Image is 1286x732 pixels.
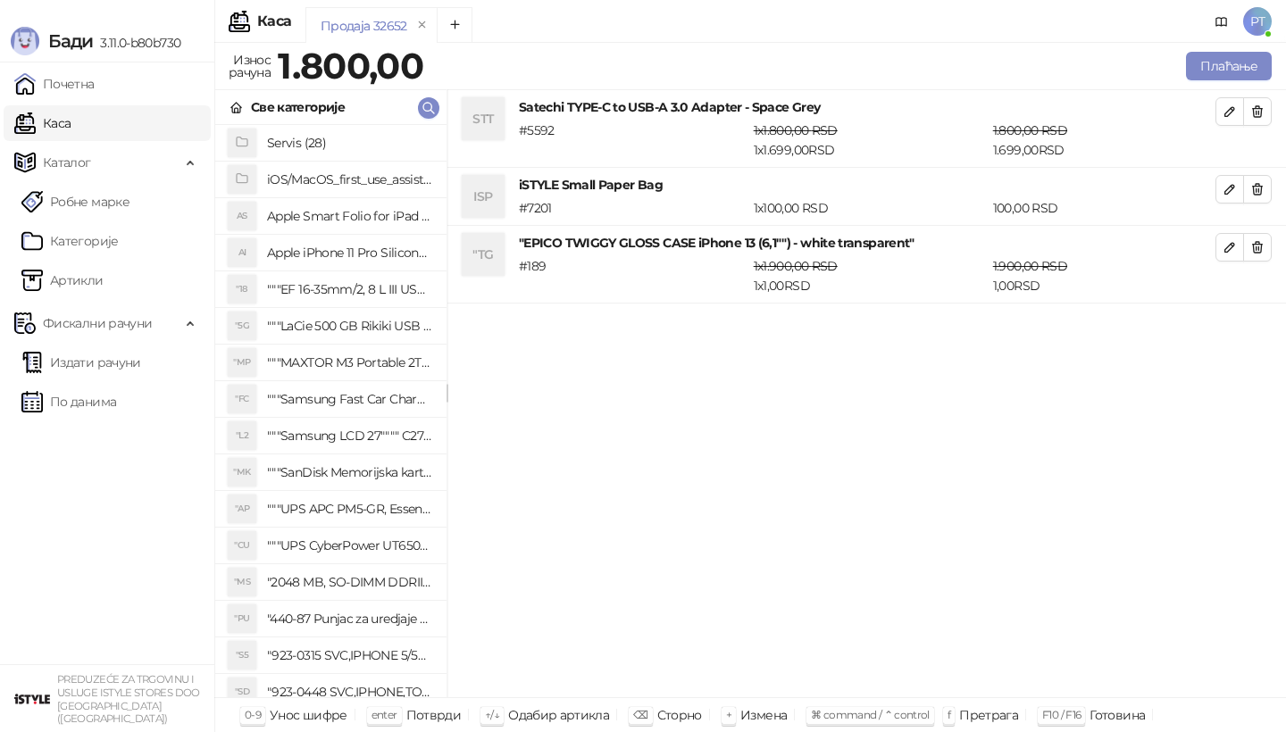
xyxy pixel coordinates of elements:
div: Каса [257,14,291,29]
span: 0-9 [245,708,261,721]
a: ArtikliАртикли [21,262,104,298]
h4: """UPS APC PM5-GR, Essential Surge Arrest,5 utic_nica""" [267,495,432,523]
span: ⌫ [633,708,647,721]
small: PREDUZEĆE ZA TRGOVINU I USLUGE ISTYLE STORES DOO [GEOGRAPHIC_DATA] ([GEOGRAPHIC_DATA]) [57,673,200,725]
div: "FC [228,385,256,413]
span: 1 x 1.900,00 RSD [754,258,838,274]
div: "L2 [228,421,256,450]
div: "MP [228,348,256,377]
div: 1 x 100,00 RSD [750,198,990,218]
span: f [948,708,950,721]
div: 1.699,00 RSD [990,121,1219,160]
div: "MS [228,568,256,596]
h4: """Samsung LCD 27"""" C27F390FHUXEN""" [267,421,432,450]
div: Продаја 32652 [321,16,407,36]
button: Add tab [437,7,472,43]
div: "MK [228,458,256,487]
div: grid [215,125,447,697]
a: Документација [1207,7,1236,36]
h4: Servis (28) [267,129,432,157]
a: По данима [21,384,116,420]
h4: "923-0315 SVC,IPHONE 5/5S BATTERY REMOVAL TRAY Držač za iPhone sa kojim se otvara display [267,641,432,670]
div: "PU [228,604,256,633]
span: 1.900,00 RSD [993,258,1067,274]
h4: """UPS CyberPower UT650EG, 650VA/360W , line-int., s_uko, desktop""" [267,531,432,560]
strong: 1.800,00 [278,44,423,87]
div: Одабир артикла [508,703,609,727]
div: 1,00 RSD [990,256,1219,295]
span: Каталог [43,145,91,180]
span: Фискални рачуни [43,305,152,341]
div: Сторно [657,703,702,727]
div: 1 x 1,00 RSD [750,256,990,295]
span: ↑/↓ [485,708,499,721]
button: remove [411,18,434,33]
h4: Satechi TYPE-C to USB-A 3.0 Adapter - Space Grey [519,97,1215,117]
span: 1 x 1.800,00 RSD [754,122,838,138]
div: STT [462,97,505,140]
h4: """LaCie 500 GB Rikiki USB 3.0 / Ultra Compact & Resistant aluminum / USB 3.0 / 2.5""""""" [267,312,432,340]
div: AI [228,238,256,267]
div: "S5 [228,641,256,670]
h4: "2048 MB, SO-DIMM DDRII, 667 MHz, Napajanje 1,8 0,1 V, Latencija CL5" [267,568,432,596]
span: F10 / F16 [1042,708,1081,721]
img: 64x64-companyLogo-77b92cf4-9946-4f36-9751-bf7bb5fd2c7d.png [14,681,50,717]
h4: """Samsung Fast Car Charge Adapter, brzi auto punja_, boja crna""" [267,385,432,413]
div: "SD [228,678,256,706]
span: enter [372,708,397,721]
span: + [726,708,731,721]
div: "5G [228,312,256,340]
div: Претрага [959,703,1018,727]
span: ⌘ command / ⌃ control [811,708,930,721]
div: Унос шифре [270,703,347,727]
button: Плаћање [1186,52,1272,80]
div: "CU [228,531,256,560]
div: "TG [462,233,505,276]
a: Категорије [21,223,119,259]
h4: """MAXTOR M3 Portable 2TB 2.5"""" crni eksterni hard disk HX-M201TCB/GM""" [267,348,432,377]
a: Издати рачуни [21,345,141,380]
h4: """EF 16-35mm/2, 8 L III USM""" [267,275,432,304]
div: AS [228,202,256,230]
h4: Apple iPhone 11 Pro Silicone Case - Black [267,238,432,267]
h4: iSTYLE Small Paper Bag [519,175,1215,195]
div: Потврди [406,703,462,727]
div: Износ рачуна [225,48,274,84]
div: # 5592 [515,121,750,160]
h4: """SanDisk Memorijska kartica 256GB microSDXC sa SD adapterom SDSQXA1-256G-GN6MA - Extreme PLUS, ... [267,458,432,487]
h4: "923-0448 SVC,IPHONE,TOURQUE DRIVER KIT .65KGF- CM Šrafciger " [267,678,432,706]
span: PT [1243,7,1272,36]
div: 1 x 1.699,00 RSD [750,121,990,160]
span: 1.800,00 RSD [993,122,1067,138]
a: Почетна [14,66,95,102]
div: Све категорије [251,97,345,117]
a: Каса [14,105,71,141]
div: 100,00 RSD [990,198,1219,218]
div: ISP [462,175,505,218]
a: Робне марке [21,184,129,220]
h4: iOS/MacOS_first_use_assistance (4) [267,165,432,194]
span: Бади [48,30,93,52]
div: # 7201 [515,198,750,218]
div: Измена [740,703,787,727]
span: 3.11.0-b80b730 [93,35,180,51]
div: "AP [228,495,256,523]
div: "18 [228,275,256,304]
h4: Apple Smart Folio for iPad mini (A17 Pro) - Sage [267,202,432,230]
h4: "EPICO TWIGGY GLOSS CASE iPhone 13 (6,1"") - white transparent" [519,233,1215,253]
div: Готовина [1090,703,1145,727]
div: # 189 [515,256,750,295]
img: Logo [11,27,39,55]
h4: "440-87 Punjac za uredjaje sa micro USB portom 4/1, Stand." [267,604,432,633]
